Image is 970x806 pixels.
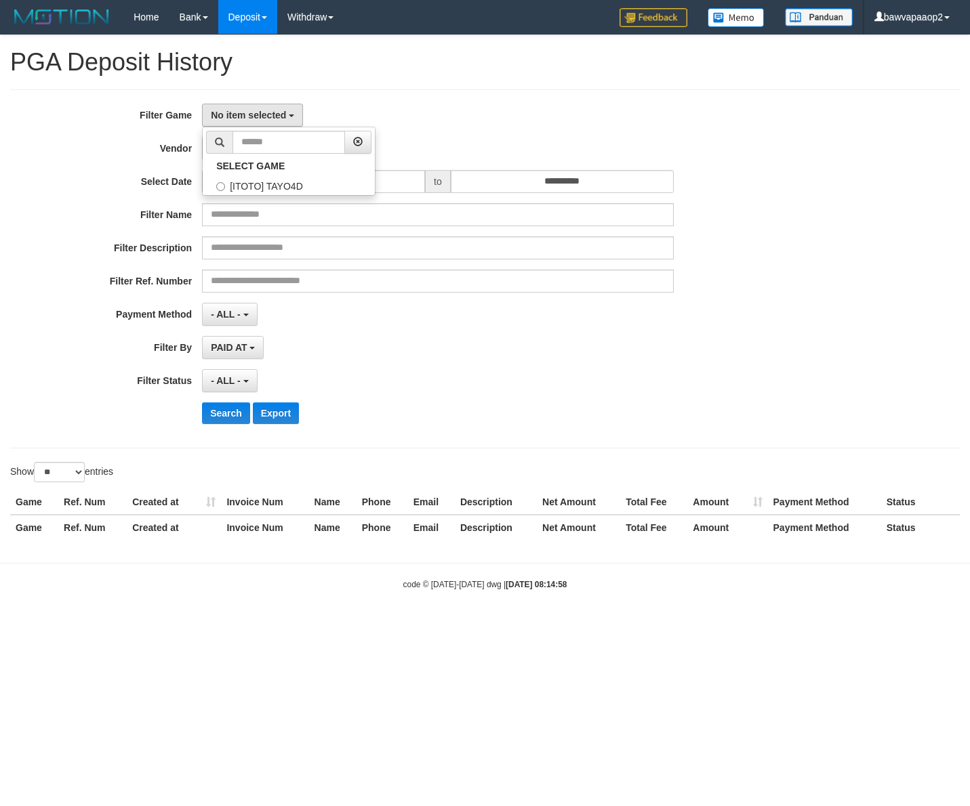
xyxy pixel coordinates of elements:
[708,8,765,27] img: Button%20Memo.svg
[202,402,250,424] button: Search
[211,375,241,386] span: - ALL -
[687,515,767,540] th: Amount
[211,342,247,353] span: PAID AT
[211,110,286,121] span: No item selected
[221,490,308,515] th: Invoice Num
[455,490,537,515] th: Description
[221,515,308,540] th: Invoice Num
[211,309,241,320] span: - ALL -
[58,515,127,540] th: Ref. Num
[202,104,303,127] button: No item selected
[785,8,853,26] img: panduan.png
[455,515,537,540] th: Description
[203,175,375,195] label: [ITOTO] TAYO4D
[620,515,687,540] th: Total Fee
[10,490,58,515] th: Game
[216,182,225,191] input: [ITOTO] TAYO4D
[357,490,408,515] th: Phone
[253,402,299,424] button: Export
[408,490,455,515] th: Email
[127,490,221,515] th: Created at
[768,515,881,540] th: Payment Method
[403,580,567,589] small: code © [DATE]-[DATE] dwg |
[309,515,357,540] th: Name
[537,490,620,515] th: Net Amount
[309,490,357,515] th: Name
[10,515,58,540] th: Game
[127,515,221,540] th: Created at
[10,462,113,482] label: Show entries
[408,515,455,540] th: Email
[620,490,687,515] th: Total Fee
[202,369,257,392] button: - ALL -
[620,8,687,27] img: Feedback.jpg
[425,170,451,193] span: to
[216,161,285,171] b: SELECT GAME
[203,157,375,175] a: SELECT GAME
[768,490,881,515] th: Payment Method
[537,515,620,540] th: Net Amount
[10,49,960,76] h1: PGA Deposit History
[687,490,767,515] th: Amount
[881,515,960,540] th: Status
[202,303,257,326] button: - ALL -
[34,462,85,482] select: Showentries
[357,515,408,540] th: Phone
[506,580,567,589] strong: [DATE] 08:14:58
[58,490,127,515] th: Ref. Num
[881,490,960,515] th: Status
[202,336,264,359] button: PAID AT
[10,7,113,27] img: MOTION_logo.png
